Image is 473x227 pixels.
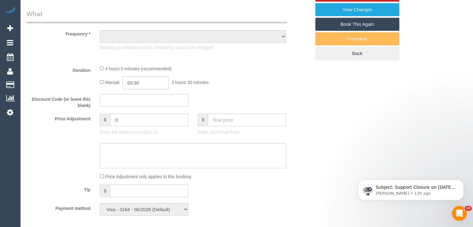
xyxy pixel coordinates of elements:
a: Back [315,47,399,60]
span: Price Adjustment only applies to this booking [105,174,191,179]
label: Duration [22,65,95,73]
label: Payment method [22,203,95,211]
span: 4 hours 0 minutes (recommended) [105,66,172,71]
span: 3 hours 30 minutes [172,80,209,85]
span: $ [100,184,110,197]
label: Discount Code (or leave this blank) [22,94,95,109]
iframe: Intercom notifications message [349,167,473,210]
a: View Changes [315,3,399,16]
iframe: Intercom live chat [452,206,467,221]
img: Automaid Logo [4,6,16,15]
input: final price [208,113,286,126]
label: Frequency * [22,29,95,37]
span: Manual [105,80,119,85]
span: 10 [465,206,472,211]
p: Enter your Final Price [198,129,286,135]
legend: What [26,9,287,23]
p: Enter the Amount to Adjust, or [100,129,188,135]
label: Tip [22,184,95,193]
label: Price Adjustment [22,113,95,122]
span: $ [100,113,110,126]
a: Book This Again [315,18,399,31]
p: Booking is complete and its Frequency cannot be changed [100,44,286,51]
span: $ [198,113,208,126]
